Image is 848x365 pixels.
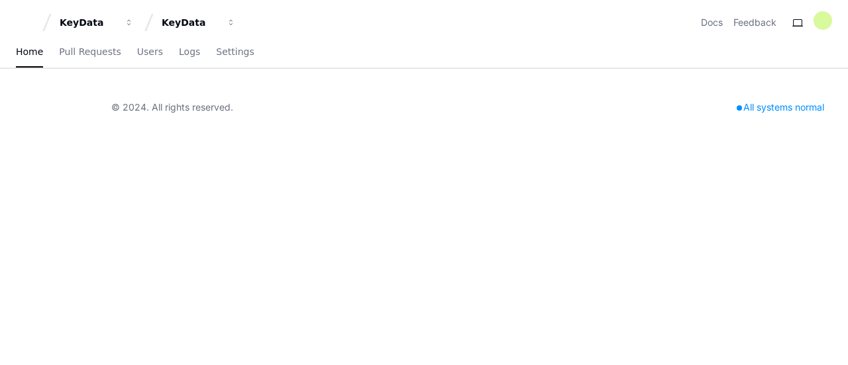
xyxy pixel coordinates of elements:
[59,37,121,68] a: Pull Requests
[733,16,776,29] button: Feedback
[16,37,43,68] a: Home
[179,48,200,56] span: Logs
[701,16,723,29] a: Docs
[216,37,254,68] a: Settings
[54,11,139,34] button: KeyData
[729,98,832,117] div: All systems normal
[59,48,121,56] span: Pull Requests
[156,11,241,34] button: KeyData
[216,48,254,56] span: Settings
[162,16,219,29] div: KeyData
[137,37,163,68] a: Users
[111,101,233,114] div: © 2024. All rights reserved.
[137,48,163,56] span: Users
[179,37,200,68] a: Logs
[16,48,43,56] span: Home
[60,16,117,29] div: KeyData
